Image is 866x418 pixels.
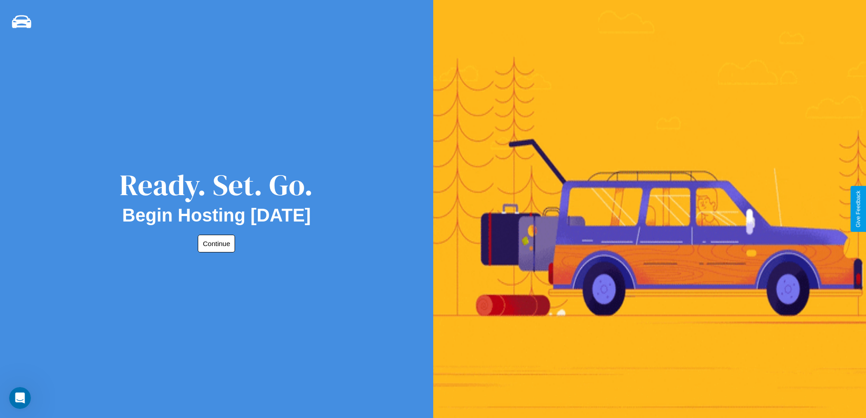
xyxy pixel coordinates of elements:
div: Give Feedback [855,191,861,227]
iframe: Intercom live chat [9,387,31,409]
div: Ready. Set. Go. [120,165,313,205]
button: Continue [198,235,235,252]
h2: Begin Hosting [DATE] [122,205,311,226]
